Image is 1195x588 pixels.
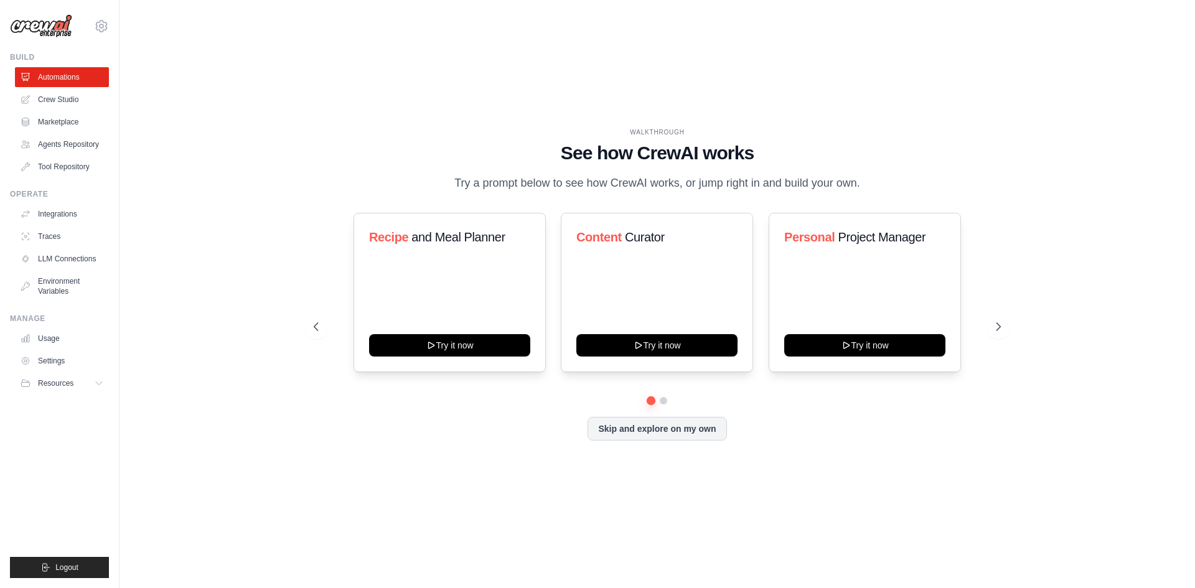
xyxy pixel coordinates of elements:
div: WALKTHROUGH [314,128,1001,137]
p: Try a prompt below to see how CrewAI works, or jump right in and build your own. [448,174,866,192]
div: Build [10,52,109,62]
a: Marketplace [15,112,109,132]
a: Traces [15,226,109,246]
button: Logout [10,557,109,578]
span: and Meal Planner [411,230,505,244]
a: Environment Variables [15,271,109,301]
a: Usage [15,329,109,348]
button: Skip and explore on my own [588,417,726,441]
span: Recipe [369,230,408,244]
iframe: Chat Widget [1133,528,1195,588]
button: Try it now [369,334,530,357]
span: Project Manager [838,230,926,244]
h1: See how CrewAI works [314,142,1001,164]
div: Operate [10,189,109,199]
span: Curator [625,230,665,244]
a: Crew Studio [15,90,109,110]
button: Try it now [784,334,945,357]
span: Content [576,230,622,244]
img: Logo [10,14,72,38]
button: Resources [15,373,109,393]
span: Logout [55,562,78,572]
span: Resources [38,378,73,388]
a: Tool Repository [15,157,109,177]
div: Manage [10,314,109,324]
a: Automations [15,67,109,87]
span: Personal [784,230,835,244]
a: LLM Connections [15,249,109,269]
a: Agents Repository [15,134,109,154]
a: Integrations [15,204,109,224]
a: Settings [15,351,109,371]
button: Try it now [576,334,738,357]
